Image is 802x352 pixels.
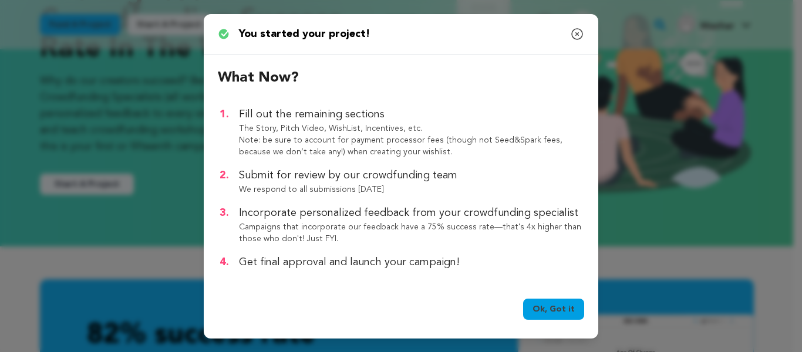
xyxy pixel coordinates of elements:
h2: What now? [218,69,584,87]
a: Ok, Got it [523,299,584,320]
p: Get final approval and launch your campaign! [239,254,584,270]
p: Fill out the remaining sections [239,106,584,123]
p: You started your project! [239,26,370,42]
p: The Story, Pitch Video, WishList, Incentives, etc. [239,123,584,134]
p: Note: be sure to account for payment processor fees (though not Seed&Spark fees, because we don’t... [239,134,584,158]
p: We respond to all submissions [DATE] [239,184,584,195]
p: Campaigns that incorporate our feedback have a 75% success rate—that's 4x higher than those who d... [239,221,584,245]
p: Submit for review by our crowdfunding team [239,167,584,184]
p: Incorporate personalized feedback from your crowdfunding specialist [239,205,584,221]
